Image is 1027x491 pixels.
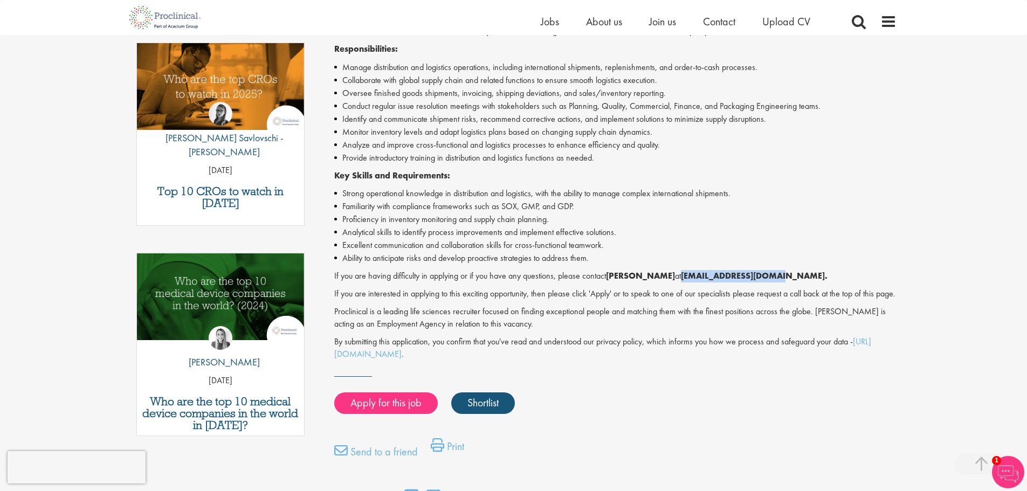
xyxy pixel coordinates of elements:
[334,213,897,226] li: Proficiency in inventory monitoring and supply chain planning.
[334,392,438,414] a: Apply for this job
[334,200,897,213] li: Familiarity with compliance frameworks such as SOX, GMP, and GDP.
[137,253,305,340] img: Top 10 Medical Device Companies 2024
[762,15,810,29] a: Upload CV
[431,438,464,460] a: Print
[209,102,232,126] img: Theodora Savlovschi - Wicks
[142,396,299,431] a: Who are the top 10 medical device companies in the world in [DATE]?
[137,43,305,139] a: Link to a post
[681,270,828,281] strong: [EMAIL_ADDRESS][DOMAIN_NAME].
[137,375,305,387] p: [DATE]
[334,113,897,126] li: Identify and communicate shipment risks, recommend corrective actions, and implement solutions to...
[334,126,897,139] li: Monitor inventory levels and adapt logistics plans based on changing supply chain dynamics.
[137,164,305,177] p: [DATE]
[703,15,735,29] a: Contact
[334,270,897,282] p: If you are having difficulty in applying or if you have any questions, please contact at
[992,456,1024,488] img: Chatbot
[334,239,897,252] li: Excellent communication and collaboration skills for cross-functional teamwork.
[586,15,622,29] a: About us
[649,15,676,29] a: Join us
[334,170,450,181] strong: Key Skills and Requirements:
[142,185,299,209] a: Top 10 CROs to watch in [DATE]
[334,288,897,300] p: If you are interested in applying to this exciting opportunity, then please click 'Apply' or to s...
[334,187,897,200] li: Strong operational knowledge in distribution and logistics, with the ability to manage complex in...
[334,336,897,361] p: By submitting this application, you confirm that you've read and understood our privacy policy, w...
[334,43,398,54] strong: Responsibilities:
[334,100,897,113] li: Conduct regular issue resolution meetings with stakeholders such as Planning, Quality, Commercial...
[334,252,897,265] li: Ability to anticipate risks and develop proactive strategies to address them.
[334,444,418,465] a: Send to a friend
[606,270,675,281] strong: [PERSON_NAME]
[209,326,232,350] img: Hannah Burke
[334,336,871,359] a: [URL][DOMAIN_NAME]
[334,139,897,151] li: Analyze and improve cross-functional and logistics processes to enhance efficiency and quality.
[334,61,897,74] li: Manage distribution and logistics operations, including international shipments, replenishments, ...
[334,87,897,100] li: Oversee finished goods shipments, invoicing, shipping deviations, and sales/inventory reporting.
[334,151,897,164] li: Provide introductory training in distribution and logistics functions as needed.
[181,355,260,369] p: [PERSON_NAME]
[334,74,897,87] li: Collaborate with global supply chain and related functions to ensure smooth logistics execution.
[541,15,559,29] a: Jobs
[451,392,515,414] a: Shortlist
[137,131,305,158] p: [PERSON_NAME] Savlovschi - [PERSON_NAME]
[137,102,305,164] a: Theodora Savlovschi - Wicks [PERSON_NAME] Savlovschi - [PERSON_NAME]
[992,456,1001,465] span: 1
[334,306,897,330] p: Proclinical is a leading life sciences recruiter focused on finding exceptional people and matchi...
[334,226,897,239] li: Analytical skills to identify process improvements and implement effective solutions.
[137,43,305,130] img: Top 10 CROs 2025 | Proclinical
[137,253,305,349] a: Link to a post
[8,451,146,483] iframe: reCAPTCHA
[181,326,260,375] a: Hannah Burke [PERSON_NAME]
